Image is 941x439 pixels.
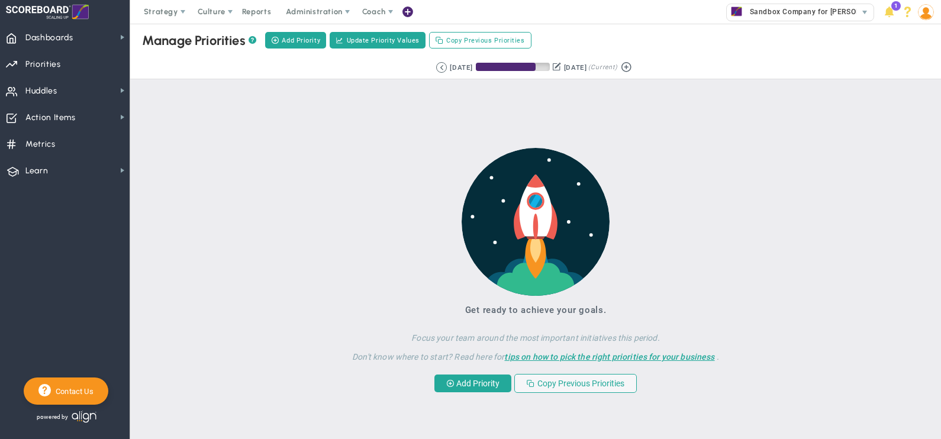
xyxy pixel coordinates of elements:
[198,7,225,16] span: Culture
[24,408,146,426] div: Powered by Align
[362,7,386,16] span: Coach
[436,62,447,73] button: Go to previous period
[450,62,472,73] div: [DATE]
[856,4,874,21] span: select
[142,33,256,49] div: Manage Priorities
[918,4,934,20] img: 86643.Person.photo
[891,1,901,11] span: 1
[282,35,320,46] span: Add Priority
[744,4,889,20] span: Sandbox Company for [PERSON_NAME]
[446,35,524,46] span: Copy Previous Priorities
[286,7,342,16] span: Administration
[504,352,714,361] a: tips on how to pick the right priorities for your business
[476,63,550,71] div: Period Progress: 81% Day 74 of 91 with 17 remaining.
[25,25,73,50] span: Dashboards
[144,7,178,16] span: Strategy
[299,343,772,362] h4: Don't know where to start? Read here for .
[330,32,426,49] button: Update Priority Values
[25,79,57,104] span: Huddles
[588,62,617,73] span: (Current)
[299,324,772,343] h4: Focus your team around the most important initiatives this period.
[265,32,326,49] button: Add Priority
[25,159,48,183] span: Learn
[514,374,637,393] button: Copy Previous Priorities
[25,52,61,77] span: Priorities
[429,32,531,49] button: Copy Previous Priorities
[347,35,420,46] span: Update Priority Values
[299,305,772,315] h3: Get ready to achieve your goals.
[25,105,76,130] span: Action Items
[564,62,586,73] div: [DATE]
[434,375,511,392] button: Add Priority
[25,132,56,157] span: Metrics
[51,387,94,396] span: Contact Us
[729,4,744,19] img: 32671.Company.photo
